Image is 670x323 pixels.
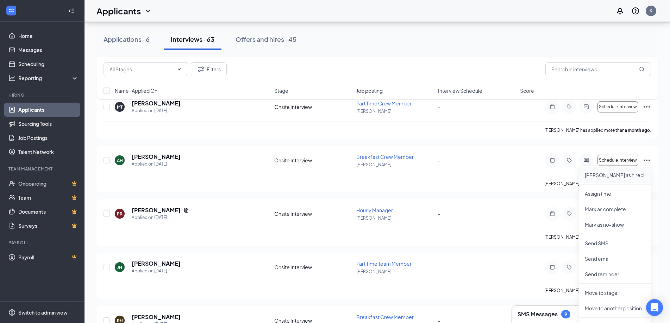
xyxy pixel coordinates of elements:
[356,108,434,114] p: [PERSON_NAME]
[565,211,574,217] svg: Tag
[18,131,79,145] a: Job Postings
[8,309,15,316] svg: Settings
[438,104,440,110] span: -
[625,128,650,133] b: a month ago
[117,104,123,110] div: MT
[597,155,638,166] button: Schedule interview
[191,62,227,76] button: Filter Filters
[132,267,181,274] div: Applied on [DATE]
[18,145,79,159] a: Talent Network
[183,207,189,213] svg: Document
[548,264,557,270] svg: Note
[8,240,77,246] div: Payroll
[18,75,79,82] div: Reporting
[18,103,79,117] a: Applicants
[356,215,434,221] p: [PERSON_NAME]
[643,156,651,164] svg: Ellipses
[582,157,590,163] svg: ActiveChat
[144,7,152,15] svg: ChevronDown
[132,153,181,161] h5: [PERSON_NAME]
[274,264,352,271] div: Onsite Interview
[18,190,79,205] a: TeamCrown
[18,57,79,71] a: Scheduling
[544,127,651,133] p: [PERSON_NAME] has applied more than .
[96,5,141,17] h1: Applicants
[132,260,181,267] h5: [PERSON_NAME]
[18,309,68,316] div: Switch to admin view
[8,75,15,82] svg: Analysis
[274,87,288,94] span: Stage
[356,207,393,213] span: Hourly Manager
[8,166,77,172] div: Team Management
[18,29,79,43] a: Home
[548,211,557,217] svg: Note
[18,43,79,57] a: Messages
[544,288,651,293] p: [PERSON_NAME] has applied more than .
[104,35,150,44] div: Applications · 6
[356,162,434,168] p: [PERSON_NAME]
[356,260,412,267] span: Part Time Team Member
[236,35,296,44] div: Offers and hires · 45
[599,104,637,109] span: Schedule interview
[438,264,440,270] span: -
[132,161,181,168] div: Applied on [DATE]
[545,62,651,76] input: Search in interviews
[18,176,79,190] a: OnboardingCrown
[564,311,567,317] div: 9
[176,66,182,72] svg: ChevronDown
[274,210,352,217] div: Onsite Interview
[18,117,79,131] a: Sourcing Tools
[565,157,574,163] svg: Tag
[356,314,414,320] span: Breakfast Crew Member
[643,103,651,111] svg: Ellipses
[8,7,15,14] svg: WorkstreamLogo
[132,206,181,214] h5: [PERSON_NAME]
[132,214,189,221] div: Applied on [DATE]
[356,269,434,274] p: [PERSON_NAME]
[117,157,123,163] div: AH
[274,103,352,110] div: Onsite Interview
[171,35,214,44] div: Interviews · 63
[544,234,651,240] p: [PERSON_NAME] has applied more than .
[68,7,75,14] svg: Collapse
[117,264,122,270] div: JH
[18,205,79,219] a: DocumentsCrown
[582,104,590,110] svg: ActiveChat
[115,87,157,94] span: Name · Applied On
[565,104,574,110] svg: Tag
[132,313,181,321] h5: [PERSON_NAME]
[438,87,482,94] span: Interview Schedule
[650,8,652,14] div: K
[356,100,412,106] span: Part Time Crew Member
[356,154,414,160] span: Breakfast Crew Member
[639,66,645,72] svg: MagnifyingGlass
[438,211,440,217] span: -
[274,157,352,164] div: Onsite Interview
[616,7,624,15] svg: Notifications
[631,7,640,15] svg: QuestionInfo
[109,65,174,73] input: All Stages
[8,92,77,98] div: Hiring
[438,157,440,163] span: -
[565,264,574,270] svg: Tag
[548,104,557,110] svg: Note
[18,250,79,264] a: PayrollCrown
[599,158,637,163] span: Schedule interview
[356,87,383,94] span: Job posting
[597,101,638,112] button: Schedule interview
[518,310,558,318] h3: SMS Messages
[544,181,651,187] p: [PERSON_NAME] has applied more than .
[548,157,557,163] svg: Note
[520,87,534,94] span: Score
[646,299,663,316] div: Open Intercom Messenger
[197,65,205,73] svg: Filter
[117,211,123,217] div: PR
[18,219,79,233] a: SurveysCrown
[132,107,181,114] div: Applied on [DATE]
